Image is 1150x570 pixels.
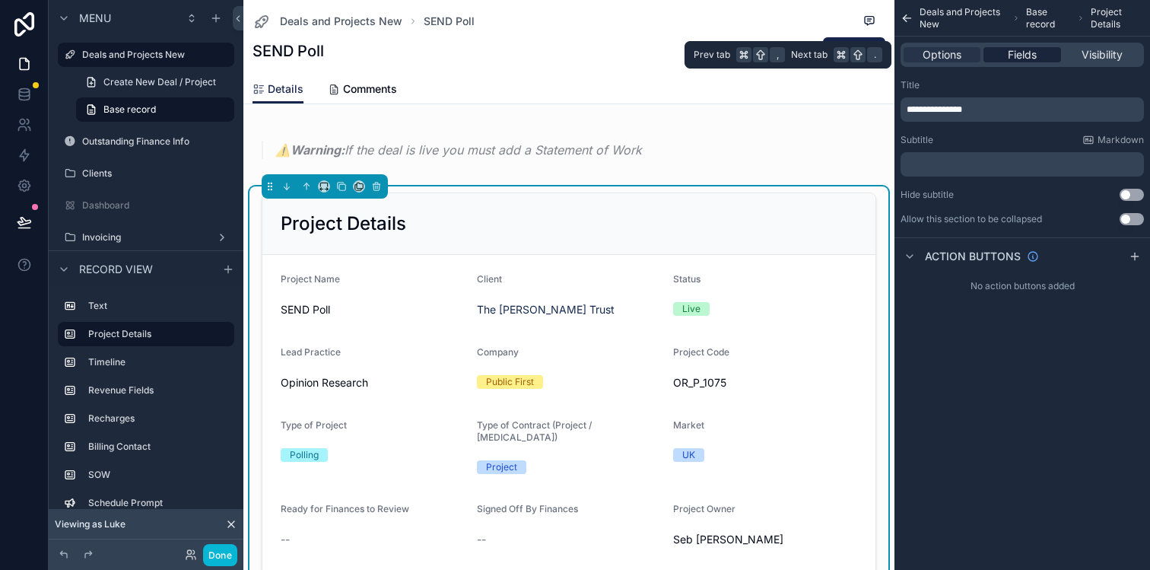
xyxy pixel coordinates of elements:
span: Next tab [791,49,828,61]
span: Prev tab [694,49,730,61]
span: Client [477,273,502,285]
a: SEND Poll [424,14,475,29]
a: Details [253,75,303,104]
a: The [PERSON_NAME] Trust [477,302,615,317]
span: Visibility [1082,47,1123,62]
a: Clients [58,161,234,186]
a: Markdown [1082,134,1144,146]
div: No action buttons added [894,274,1150,298]
label: Timeline [88,356,228,368]
a: Dashboard [58,193,234,218]
div: Polling [290,448,319,462]
span: Options [923,47,961,62]
span: Create New Deal / Project [103,76,216,88]
span: Seb [PERSON_NAME] [673,532,783,547]
label: Schedule Prompt [88,497,228,509]
span: Project Name [281,273,340,285]
label: Text [88,300,228,312]
span: Type of Contract (Project / [MEDICAL_DATA]) [477,419,592,443]
span: Markdown [1098,134,1144,146]
span: Deals and Projects New [280,14,402,29]
span: Viewing as Luke [55,518,125,530]
span: Action buttons [925,249,1021,264]
div: scrollable content [49,287,243,515]
span: Deals and Projects New [920,6,1006,30]
span: Details [268,81,303,97]
button: Edit [823,37,885,65]
label: Dashboard [82,199,231,212]
h1: SEND Poll [253,40,324,62]
span: , [771,49,783,61]
span: Company [477,346,519,358]
div: Project [486,460,517,474]
label: Recharges [88,412,228,425]
span: -- [281,532,290,547]
a: Outstanding Finance Info [58,129,234,154]
label: Billing Contact [88,441,228,453]
span: Base record [103,103,156,116]
span: Lead Practice [281,346,341,358]
span: Opinion Research [281,375,368,390]
span: Market [673,419,704,431]
span: Menu [79,11,111,26]
label: SOW [88,469,228,481]
label: Clients [82,167,231,180]
span: Ready for Finances to Review [281,503,409,514]
div: scrollable content [901,97,1144,122]
button: Done [203,544,237,566]
span: Record view [79,262,153,277]
span: Comments [343,81,397,97]
a: Base record [76,97,234,122]
a: Invoicing [58,225,234,250]
label: Title [901,79,920,91]
label: Allow this section to be collapsed [901,213,1042,225]
span: Base record [1026,6,1070,30]
a: Create New Deal / Project [76,70,234,94]
label: Invoicing [82,231,210,244]
div: Public First [486,375,534,389]
div: UK [682,448,695,462]
label: Revenue Fields [88,384,228,396]
label: Project Details [88,328,222,340]
span: Fields [1008,47,1037,62]
label: Outstanding Finance Info [82,135,231,148]
span: OR_P_1075 [673,375,857,390]
a: Deals and Projects New [253,12,402,30]
span: -- [477,532,486,547]
label: Subtitle [901,134,933,146]
span: Project Code [673,346,729,358]
span: SEND Poll [281,302,465,317]
a: Deals and Projects New [58,43,234,67]
div: Live [682,302,700,316]
a: Comments [328,75,397,106]
label: Deals and Projects New [82,49,225,61]
label: Hide subtitle [901,189,954,201]
span: Type of Project [281,419,347,431]
span: . [869,49,881,61]
span: Project Owner [673,503,735,514]
span: Status [673,273,700,285]
span: Signed Off By Finances [477,503,578,514]
span: Project Details [1091,6,1144,30]
div: scrollable content [901,152,1144,177]
h2: Project Details [281,212,406,236]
